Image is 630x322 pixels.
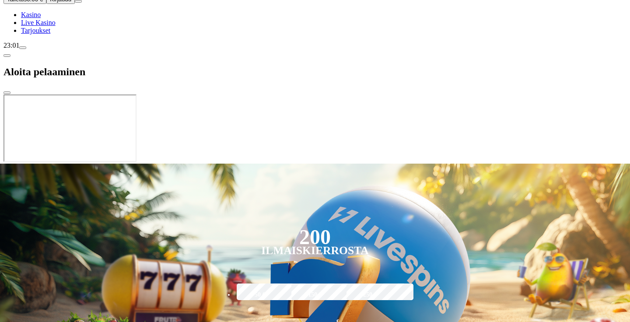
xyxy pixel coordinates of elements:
[21,11,41,18] span: Kasino
[21,27,50,34] span: Tarjoukset
[19,46,26,49] button: live-chat
[234,282,286,308] label: 50 €
[21,19,56,26] a: poker-chip iconLive Kasino
[289,282,341,308] label: 150 €
[3,54,10,57] button: chevron-left icon
[21,27,50,34] a: gift-inverted iconTarjoukset
[261,245,369,256] div: Ilmaiskierrosta
[21,11,41,18] a: diamond iconKasino
[3,66,626,78] h2: Aloita pelaaminen
[3,91,10,94] button: close
[344,282,396,308] label: 250 €
[3,42,19,49] span: 23:01
[299,232,331,242] div: 200
[21,19,56,26] span: Live Kasino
